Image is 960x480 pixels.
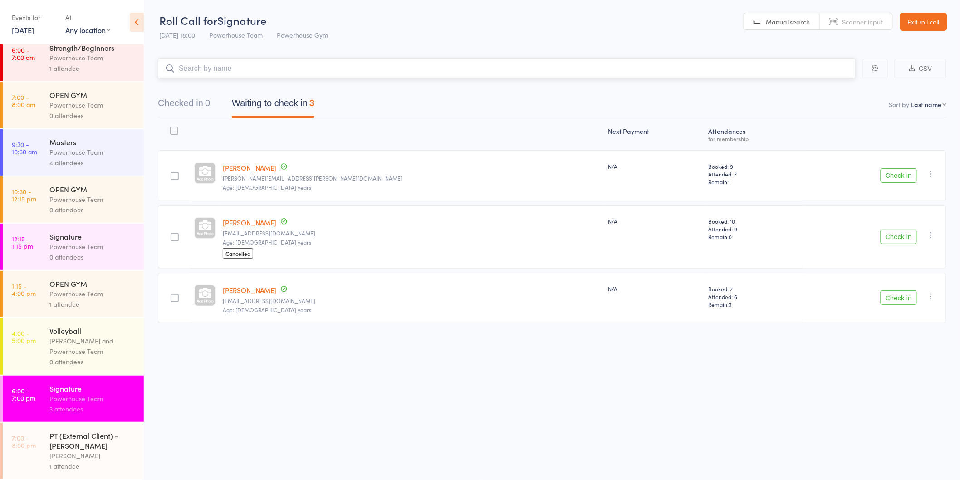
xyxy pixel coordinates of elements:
[605,122,705,146] div: Next Payment
[608,217,701,225] div: N/A
[3,129,144,176] a: 9:30 -10:30 amMastersPowerhouse Team4 attendees
[49,404,136,414] div: 3 attendees
[708,136,799,142] div: for membership
[49,289,136,299] div: Powerhouse Team
[49,383,136,393] div: Signature
[49,231,136,241] div: Signature
[708,233,799,240] span: Remain:
[223,285,276,295] a: [PERSON_NAME]
[232,93,314,118] button: Waiting to check in3
[159,30,195,39] span: [DATE] 18:00
[65,10,110,25] div: At
[49,357,136,367] div: 0 attendees
[881,168,917,183] button: Check in
[49,241,136,252] div: Powerhouse Team
[881,230,917,244] button: Check in
[49,137,136,147] div: Masters
[3,82,144,128] a: 7:00 -8:00 amOPEN GYMPowerhouse Team0 attendees
[277,30,328,39] span: Powerhouse Gym
[766,17,810,26] span: Manual search
[223,175,601,181] small: collett.stefanie@gmail.com
[12,387,35,402] time: 6:00 - 7:00 pm
[608,285,701,293] div: N/A
[12,93,35,108] time: 7:00 - 8:00 am
[209,30,263,39] span: Powerhouse Team
[708,178,799,186] span: Remain:
[223,306,311,313] span: Age: [DEMOGRAPHIC_DATA] years
[708,225,799,233] span: Attended: 9
[223,183,311,191] span: Age: [DEMOGRAPHIC_DATA] years
[608,162,701,170] div: N/A
[158,93,210,118] button: Checked in0
[49,299,136,309] div: 1 attendee
[729,178,730,186] span: 1
[3,176,144,223] a: 10:30 -12:15 pmOPEN GYMPowerhouse Team0 attendees
[49,184,136,194] div: OPEN GYM
[49,393,136,404] div: Powerhouse Team
[708,217,799,225] span: Booked: 10
[65,25,110,35] div: Any location
[708,162,799,170] span: Booked: 9
[12,46,35,61] time: 6:00 - 7:00 am
[49,279,136,289] div: OPEN GYM
[889,100,910,109] label: Sort by
[729,233,732,240] span: 0
[708,285,799,293] span: Booked: 7
[708,293,799,300] span: Attended: 6
[911,100,942,109] div: Last name
[49,205,136,215] div: 0 attendees
[881,290,917,305] button: Check in
[3,376,144,422] a: 6:00 -7:00 pmSignaturePowerhouse Team3 attendees
[309,98,314,108] div: 3
[12,235,33,250] time: 12:15 - 1:15 pm
[900,13,947,31] a: Exit roll call
[729,300,731,308] span: 3
[49,336,136,357] div: [PERSON_NAME] and Powerhouse Team
[49,63,136,73] div: 1 attendee
[223,248,253,259] span: Cancelled
[49,147,136,157] div: Powerhouse Team
[49,431,136,451] div: PT (External Client) - [PERSON_NAME]
[12,25,34,35] a: [DATE]
[158,58,856,79] input: Search by name
[49,252,136,262] div: 0 attendees
[842,17,883,26] span: Scanner input
[49,451,136,461] div: [PERSON_NAME]
[12,282,36,297] time: 1:15 - 4:00 pm
[223,163,276,172] a: [PERSON_NAME]
[705,122,803,146] div: Atten­dances
[49,326,136,336] div: Volleyball
[217,13,266,28] span: Signature
[12,10,56,25] div: Events for
[3,271,144,317] a: 1:15 -4:00 pmOPEN GYMPowerhouse Team1 attendee
[223,298,601,304] small: maryruthwood@gmail.com
[3,224,144,270] a: 12:15 -1:15 pmSignaturePowerhouse Team0 attendees
[49,110,136,121] div: 0 attendees
[3,423,144,479] a: 7:00 -8:00 pmPT (External Client) - [PERSON_NAME][PERSON_NAME]1 attendee
[49,461,136,471] div: 1 attendee
[12,329,36,344] time: 4:00 - 5:00 pm
[223,218,276,227] a: [PERSON_NAME]
[12,434,36,449] time: 7:00 - 8:00 pm
[49,43,136,53] div: Strength/Beginners
[205,98,210,108] div: 0
[159,13,217,28] span: Roll Call for
[49,90,136,100] div: OPEN GYM
[49,194,136,205] div: Powerhouse Team
[3,318,144,375] a: 4:00 -5:00 pmVolleyball[PERSON_NAME] and Powerhouse Team0 attendees
[49,157,136,168] div: 4 attendees
[12,141,37,155] time: 9:30 - 10:30 am
[12,188,36,202] time: 10:30 - 12:15 pm
[895,59,946,78] button: CSV
[223,238,311,246] span: Age: [DEMOGRAPHIC_DATA] years
[708,300,799,308] span: Remain:
[3,35,144,81] a: 6:00 -7:00 amStrength/BeginnersPowerhouse Team1 attendee
[49,100,136,110] div: Powerhouse Team
[708,170,799,178] span: Attended: 7
[49,53,136,63] div: Powerhouse Team
[223,230,601,236] small: cindylfisher@gmail.com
